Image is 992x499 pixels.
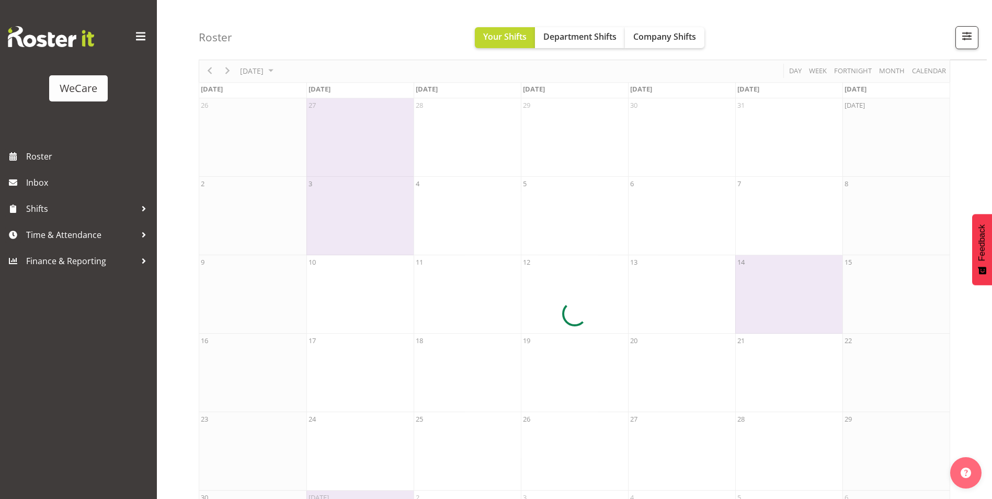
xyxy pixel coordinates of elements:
img: Rosterit website logo [8,26,94,47]
span: Roster [26,149,152,164]
div: WeCare [60,81,97,96]
span: Finance & Reporting [26,253,136,269]
button: Filter Shifts [955,26,978,49]
span: Department Shifts [543,31,617,42]
span: Your Shifts [483,31,527,42]
span: Inbox [26,175,152,190]
img: help-xxl-2.png [961,468,971,478]
h4: Roster [199,31,232,43]
button: Company Shifts [625,27,704,48]
span: Time & Attendance [26,227,136,243]
button: Department Shifts [535,27,625,48]
span: Feedback [977,224,987,261]
button: Your Shifts [475,27,535,48]
span: Company Shifts [633,31,696,42]
span: Shifts [26,201,136,217]
button: Feedback - Show survey [972,214,992,285]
